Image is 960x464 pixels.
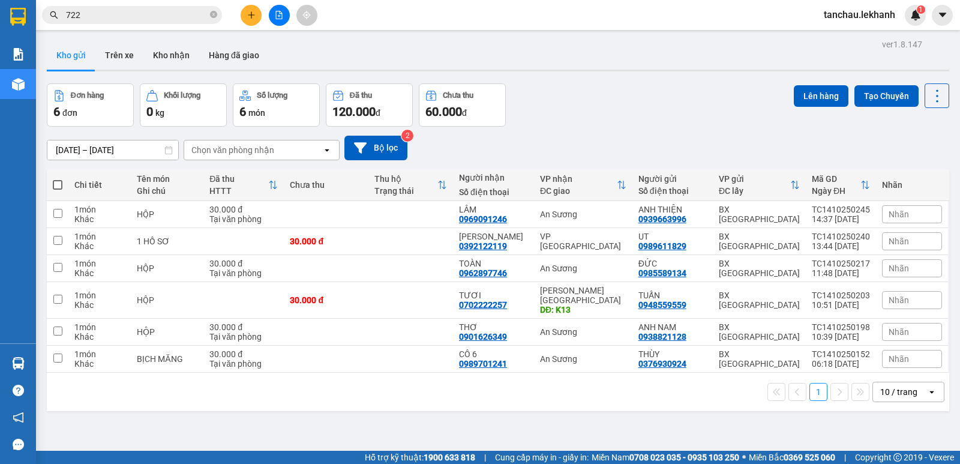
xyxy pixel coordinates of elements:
[209,322,278,332] div: 30.000 đ
[638,291,707,300] div: TUẤN
[344,136,407,160] button: Bộ lọc
[74,322,125,332] div: 1 món
[459,187,528,197] div: Số điện thoại
[814,7,905,22] span: tanchau.lekhanh
[812,291,870,300] div: TC1410250203
[459,241,507,251] div: 0392122119
[424,453,475,462] strong: 1900 633 818
[540,174,617,184] div: VP nhận
[326,83,413,127] button: Đã thu120.000đ
[638,232,707,241] div: UT
[882,38,922,51] div: ver 1.8.147
[893,453,902,462] span: copyright
[534,169,632,201] th: Toggle SortBy
[12,48,25,61] img: solution-icon
[350,91,372,100] div: Đã thu
[638,241,686,251] div: 0989611829
[71,91,104,100] div: Đơn hàng
[368,169,453,201] th: Toggle SortBy
[191,144,274,156] div: Chọn văn phòng nhận
[812,349,870,359] div: TC1410250152
[137,327,197,337] div: HỘP
[638,332,686,342] div: 0938821128
[794,85,848,107] button: Lên hàng
[719,349,800,369] div: BX [GEOGRAPHIC_DATA]
[137,209,197,219] div: HỘP
[322,145,332,155] svg: open
[719,232,800,251] div: BX [GEOGRAPHIC_DATA]
[784,453,835,462] strong: 0369 525 060
[137,354,197,364] div: BỊCH MĂNG
[880,386,917,398] div: 10 / trang
[137,186,197,196] div: Ghi chú
[889,209,909,219] span: Nhãn
[937,10,948,20] span: caret-down
[812,241,870,251] div: 13:44 [DATE]
[809,383,827,401] button: 1
[290,237,362,246] div: 30.000 đ
[638,214,686,224] div: 0939663996
[74,349,125,359] div: 1 món
[459,332,507,342] div: 0901626349
[332,104,376,119] span: 120.000
[210,11,217,18] span: close-circle
[889,354,909,364] span: Nhãn
[917,5,925,14] sup: 1
[10,8,26,26] img: logo-vxr
[95,41,143,70] button: Trên xe
[13,385,24,396] span: question-circle
[459,322,528,332] div: THƠ
[241,5,262,26] button: plus
[155,108,164,118] span: kg
[209,359,278,369] div: Tại văn phòng
[812,214,870,224] div: 14:37 [DATE]
[638,205,707,214] div: ANH THIỆN
[47,83,134,127] button: Đơn hàng6đơn
[203,169,284,201] th: Toggle SortBy
[74,232,125,241] div: 1 món
[209,174,268,184] div: Đã thu
[302,11,311,19] span: aim
[638,174,707,184] div: Người gửi
[719,291,800,310] div: BX [GEOGRAPHIC_DATA]
[459,349,528,359] div: CÔ 6
[540,186,617,196] div: ĐC giao
[540,327,626,337] div: An Sương
[932,5,953,26] button: caret-down
[12,78,25,91] img: warehouse-icon
[459,359,507,369] div: 0989701241
[927,387,937,397] svg: open
[638,268,686,278] div: 0985589134
[812,268,870,278] div: 11:48 [DATE]
[459,205,528,214] div: LÂM
[812,359,870,369] div: 06:18 [DATE]
[719,259,800,278] div: BX [GEOGRAPHIC_DATA]
[365,451,475,464] span: Hỗ trợ kỹ thuật:
[540,209,626,219] div: An Sương
[459,300,507,310] div: 0702222257
[164,91,200,100] div: Khối lượng
[889,264,909,273] span: Nhãn
[638,322,707,332] div: ANH NAM
[74,332,125,342] div: Khác
[290,295,362,305] div: 30.000 đ
[882,180,942,190] div: Nhãn
[146,104,153,119] span: 0
[47,41,95,70] button: Kho gửi
[812,332,870,342] div: 10:39 [DATE]
[269,5,290,26] button: file-add
[459,173,528,182] div: Người nhận
[540,232,626,251] div: VP [GEOGRAPHIC_DATA]
[74,205,125,214] div: 1 món
[462,108,467,118] span: đ
[443,91,473,100] div: Chưa thu
[425,104,462,119] span: 60.000
[74,359,125,369] div: Khác
[209,268,278,278] div: Tại văn phòng
[812,174,860,184] div: Mã GD
[749,451,835,464] span: Miền Bắc
[209,186,268,196] div: HTTT
[143,41,199,70] button: Kho nhận
[889,237,909,246] span: Nhãn
[812,259,870,268] div: TC1410250217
